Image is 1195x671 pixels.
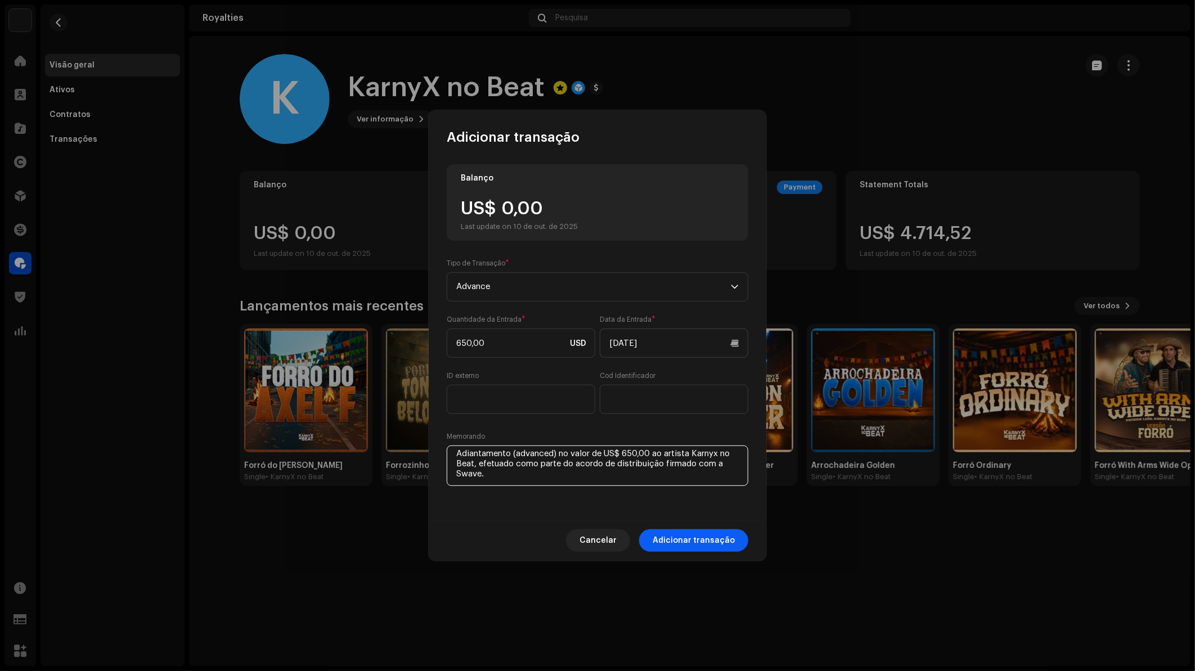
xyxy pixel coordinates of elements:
[600,371,655,380] label: Cod Identificador
[461,222,578,231] div: Last update on 10 de out. de 2025
[461,174,493,183] div: Balanço
[456,273,731,301] span: Advance
[447,371,479,380] label: ID externo
[447,259,509,268] label: Tipo de Transação
[566,529,630,552] button: Cancelar
[447,128,579,146] span: Adicionar transação
[731,273,739,301] div: dropdown trigger
[579,529,617,552] span: Cancelar
[600,315,655,324] label: Data da Entrada
[639,529,748,552] button: Adicionar transação
[570,339,586,348] span: USD
[447,315,525,324] label: Quantidade da Entrada
[447,432,485,441] label: Memorando
[653,529,735,552] span: Adicionar transação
